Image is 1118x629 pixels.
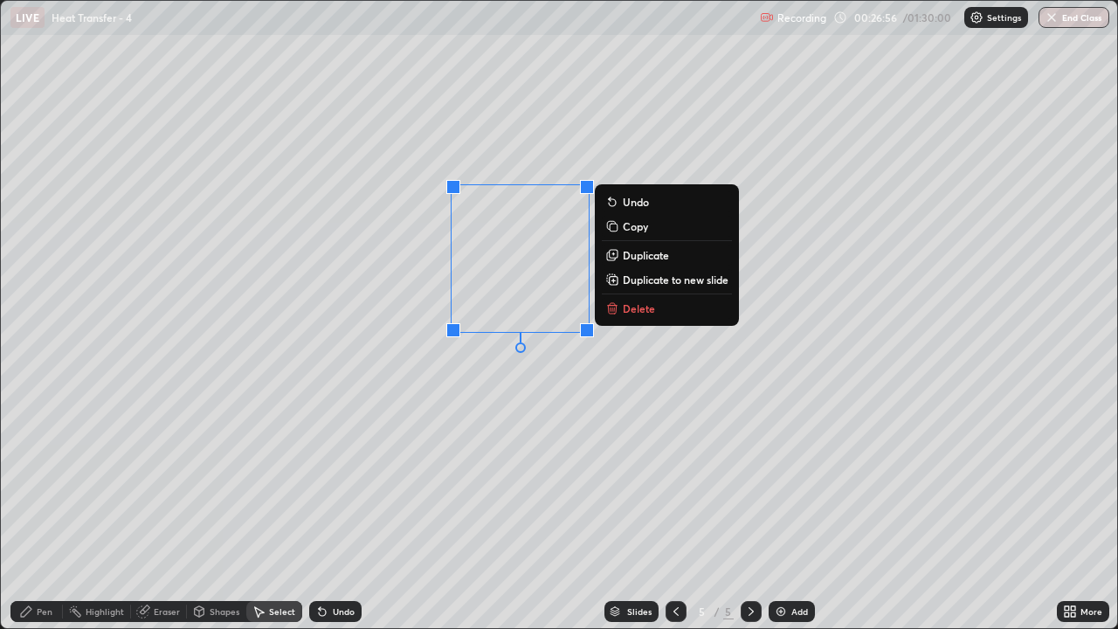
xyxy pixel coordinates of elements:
[987,13,1021,22] p: Settings
[602,191,732,212] button: Undo
[777,11,826,24] p: Recording
[774,605,788,619] img: add-slide-button
[86,607,124,616] div: Highlight
[714,606,720,617] div: /
[623,273,728,287] p: Duplicate to new slide
[210,607,239,616] div: Shapes
[602,245,732,266] button: Duplicate
[1045,10,1059,24] img: end-class-cross
[602,269,732,290] button: Duplicate to new slide
[694,606,711,617] div: 5
[623,301,655,315] p: Delete
[723,604,734,619] div: 5
[623,219,648,233] p: Copy
[627,607,652,616] div: Slides
[602,216,732,237] button: Copy
[791,607,808,616] div: Add
[52,10,132,24] p: Heat Transfer - 4
[1080,607,1102,616] div: More
[623,248,669,262] p: Duplicate
[154,607,180,616] div: Eraser
[623,195,649,209] p: Undo
[16,10,39,24] p: LIVE
[760,10,774,24] img: recording.375f2c34.svg
[333,607,355,616] div: Undo
[970,10,983,24] img: class-settings-icons
[269,607,295,616] div: Select
[1039,7,1109,28] button: End Class
[37,607,52,616] div: Pen
[602,298,732,319] button: Delete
